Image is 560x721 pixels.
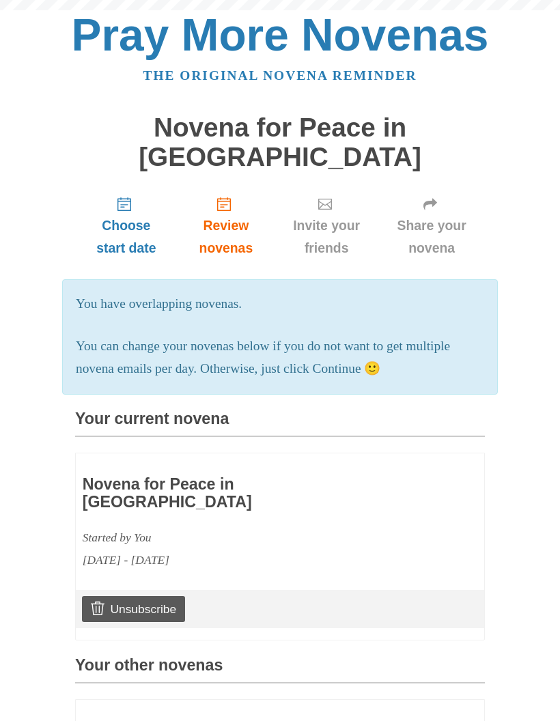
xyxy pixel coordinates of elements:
[83,476,398,511] h3: Novena for Peace in [GEOGRAPHIC_DATA]
[72,10,489,60] a: Pray More Novenas
[392,214,471,259] span: Share your novena
[275,185,378,266] a: Invite your friends
[83,549,398,571] div: [DATE] - [DATE]
[75,657,485,683] h3: Your other novenas
[178,185,275,266] a: Review novenas
[378,185,485,266] a: Share your novena
[83,526,398,549] div: Started by You
[143,68,417,83] a: The original novena reminder
[82,596,185,622] a: Unsubscribe
[75,410,485,437] h3: Your current novena
[76,293,484,315] p: You have overlapping novenas.
[76,335,484,380] p: You can change your novenas below if you do not want to get multiple novena emails per day. Other...
[75,113,485,171] h1: Novena for Peace in [GEOGRAPHIC_DATA]
[288,214,365,259] span: Invite your friends
[191,214,261,259] span: Review novenas
[75,185,178,266] a: Choose start date
[89,214,164,259] span: Choose start date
